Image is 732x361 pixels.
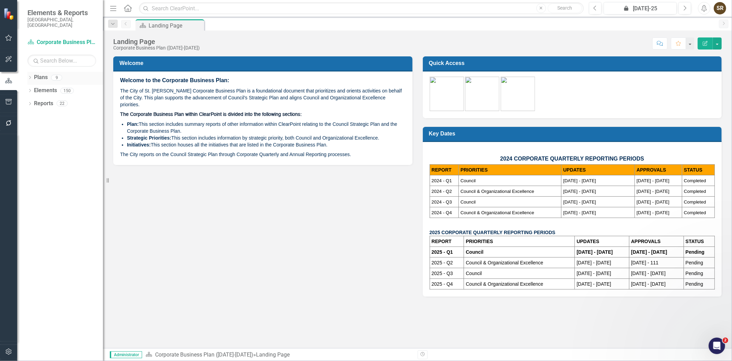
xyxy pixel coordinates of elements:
strong: [DATE] - [DATE] [631,249,667,255]
div: Landing Page [256,351,290,358]
span: Council [461,178,476,183]
iframe: Intercom live chat [709,338,725,354]
div: Landing Page [149,21,202,30]
span: 2024 - Q2 [432,189,452,194]
button: SR [714,2,726,14]
span: Completed [684,178,706,183]
span: Council & Organizational Excellence [461,189,534,194]
span: 2024 - Q1 [432,178,452,183]
small: [GEOGRAPHIC_DATA], [GEOGRAPHIC_DATA] [27,17,96,28]
p: Pending [686,281,713,287]
span: Welcome to the Corporate Business Plan: [120,77,229,83]
td: Pending [684,258,714,268]
li: This section houses all the initiatives that are listed in the Corporate Business Plan. [127,141,406,148]
td: Council & Organizational Excellence [464,258,575,268]
span: The City reports on the Council Strategic Plan through Corporate Quarterly and Annual Reporting p... [120,152,351,157]
th: REPORT [430,236,464,247]
span: Council & Organizational Excellence [461,210,534,215]
strong: [DATE] - [DATE] [577,249,613,255]
a: Corporate Business Plan ([DATE]-[DATE]) [27,39,96,46]
strong: 2025 - Q1 [432,249,453,255]
span: [DATE] - [DATE] [563,210,596,215]
strong: Initiatives: [127,142,151,147]
a: Reports [34,100,53,108]
iframe: Intercom notifications message [595,291,732,342]
span: Administrator [110,351,142,358]
strong: Strategic Priorities [127,135,170,141]
td: Council [464,268,575,279]
img: ClearPoint Strategy [3,8,15,20]
div: 150 [60,88,74,94]
span: [DATE] - [DATE] [563,178,596,183]
strong: : [170,135,172,141]
span: Council [461,199,476,205]
span: Search [557,5,572,11]
span: 2024 CORPORATE QUARTERLY REPORTING PERIODS [500,156,644,162]
td: [DATE] - [DATE] [629,268,684,279]
a: Corporate Business Plan ([DATE]-[DATE]) [155,351,253,358]
td: [DATE] - [DATE] [629,279,684,289]
button: Search [548,3,582,13]
h3: Quick Access [429,60,718,66]
button: [DATE]-25 [604,2,677,14]
td: 2025 - Q2 [430,258,464,268]
th: STATUS [684,236,714,247]
div: Corporate Business Plan ([DATE]-[DATE]) [113,45,200,51]
td: [DATE] - [DATE] [575,268,629,279]
span: [DATE] - [DATE] [637,199,670,205]
span: 2 [723,338,728,343]
div: 9 [51,75,62,80]
span: [DATE] - [DATE] [637,178,670,183]
strong: Council [466,249,483,255]
h3: Key Dates [429,130,718,137]
td: Council & Organizational Excellence [464,279,575,289]
input: Search ClearPoint... [139,2,584,14]
span: [DATE] - [DATE] [637,189,670,194]
a: Elements [34,87,57,95]
span: 2024 - Q4 [432,210,452,215]
span: Completed [684,199,706,205]
a: Plans [34,74,48,81]
th: UPDATES [575,236,629,247]
img: Assignments.png [465,77,499,111]
img: CBP-green%20v2.png [430,77,464,111]
div: 22 [57,101,68,107]
td: Pending [684,268,714,279]
div: » [146,351,413,359]
th: UPDATES [561,165,635,175]
td: 2025 - Q3 [430,268,464,279]
input: Search Below... [27,55,96,67]
span: The Corporate Business Plan within ClearPoint is divided into the following sections: [120,112,302,117]
div: Landing Page [113,38,200,45]
span: Elements & Reports [27,9,96,17]
span: [DATE] - [DATE] [563,199,596,205]
strong: Plan: [127,121,139,127]
p: [DATE] - [DATE] [577,281,627,287]
th: PRIORITIES [464,236,575,247]
span: [DATE] - [DATE] [563,189,596,194]
strong: Pending [686,249,705,255]
li: This section includes summary reports of other information within ClearPoint relating to the Coun... [127,121,406,134]
th: APPROVALS [635,165,682,175]
td: 2025 - Q4 [430,279,464,289]
td: [DATE] - [DATE] [575,258,629,268]
li: This section includes information by strategic priority, both Council and Organizational Excellence. [127,134,406,141]
div: [DATE]-25 [606,4,674,13]
th: STATUS [682,165,714,175]
span: Completed [684,189,706,194]
p: The City of St. [PERSON_NAME] Corporate Business Plan is a foundational document that prioritizes... [120,86,406,109]
img: Training-green%20v2.png [501,77,535,111]
th: REPORT [430,165,458,175]
strong: 2025 CORPORATE QUARTERLY REPORTING PERIODS [430,230,556,235]
td: [DATE] - 111 [629,258,684,268]
span: [DATE] - [DATE] [637,210,670,215]
span: Completed [684,210,706,215]
th: PRIORITIES [458,165,561,175]
h3: Welcome [119,60,409,66]
span: 2024 - Q3 [432,199,452,205]
th: APPROVALS [629,236,684,247]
